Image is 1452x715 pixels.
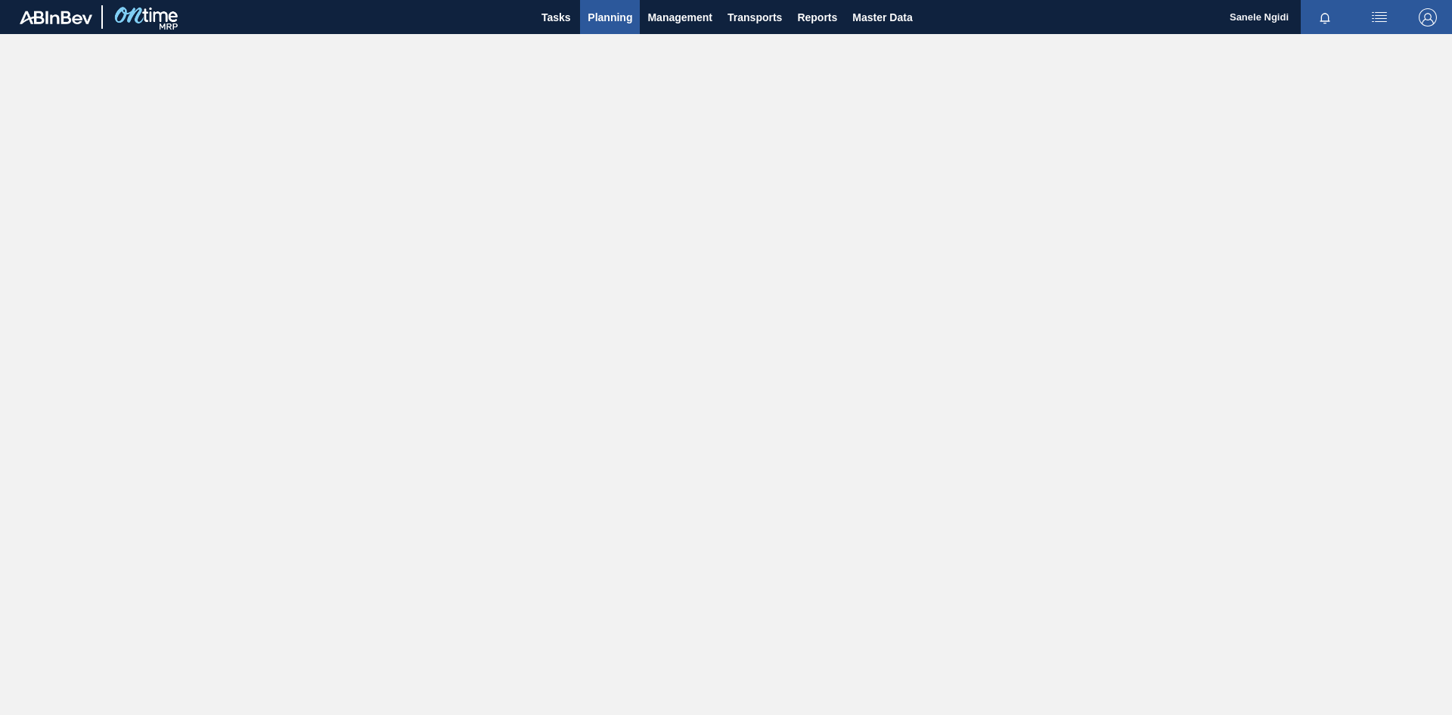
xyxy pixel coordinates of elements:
[647,8,712,26] span: Management
[539,8,572,26] span: Tasks
[852,8,912,26] span: Master Data
[1301,7,1349,28] button: Notifications
[1370,8,1388,26] img: userActions
[728,8,782,26] span: Transports
[797,8,837,26] span: Reports
[20,11,92,24] img: TNhmsLtSVTkK8tSr43FrP2fwEKptu5GPRR3wAAAABJRU5ErkJggg==
[588,8,632,26] span: Planning
[1419,8,1437,26] img: Logout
